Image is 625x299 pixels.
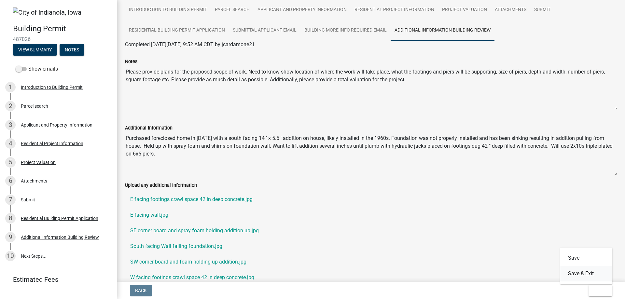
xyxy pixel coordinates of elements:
[589,285,612,296] button: Exit
[13,36,104,42] span: 487026
[21,104,48,108] div: Parcel search
[21,216,98,221] div: Residential Building Permit Application
[21,179,47,183] div: Attachments
[560,250,612,266] button: Save
[5,157,16,168] div: 5
[5,273,107,286] a: Estimated Fees
[21,160,56,165] div: Project Valuation
[130,285,152,296] button: Back
[391,20,494,41] a: Additional Information Building Review
[60,48,84,53] wm-modal-confirm: Notes
[229,20,300,41] a: Submittal Applicant Email
[16,65,58,73] label: Show emails
[21,235,99,239] div: Additional Information Building Review
[560,248,612,284] div: Exit
[21,197,35,202] div: Submit
[5,120,16,130] div: 3
[5,213,16,224] div: 8
[21,85,83,89] div: Introduction to Building Permit
[125,65,617,110] textarea: Please provide plans for the proposed scope of work. Need to know show location of where the work...
[13,44,57,56] button: View Summary
[13,48,57,53] wm-modal-confirm: Summary
[135,288,147,293] span: Back
[125,20,229,41] a: Residential Building Permit Application
[125,207,617,223] a: E facing wall.jpg
[125,41,255,48] span: Completed [DATE][DATE] 9:52 AM CDT by jcardamone21
[125,192,617,207] a: E facing footings crawl space 42 in deep concrete.jpg
[125,132,617,176] textarea: Purchased foreclosed home in [DATE] with a south facing 14 ' x 5.5 ' addition on house, likely in...
[5,101,16,111] div: 2
[5,176,16,186] div: 6
[5,232,16,242] div: 9
[13,7,81,17] img: City of Indianola, Iowa
[21,123,92,127] div: Applicant and Property Information
[5,195,16,205] div: 7
[5,138,16,149] div: 4
[125,223,617,238] a: SE corner board and spray foam holding addition up.jpg
[125,270,617,285] a: W facing footings crawl space 42 in deep concrete.jpg
[300,20,391,41] a: Building More Info Required Email
[13,24,112,34] h4: Building Permit
[594,288,603,293] span: Exit
[21,141,83,146] div: Residential Project Information
[560,266,612,281] button: Save & Exit
[125,126,173,130] label: Additional Information
[5,251,16,261] div: 10
[125,60,137,64] label: Notes
[60,44,84,56] button: Notes
[125,183,197,188] label: Upload any additional information
[125,238,617,254] a: South facing Wall falling foundation.jpg
[5,82,16,92] div: 1
[125,254,617,270] a: SW corner board and foam holding up addition.jpg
